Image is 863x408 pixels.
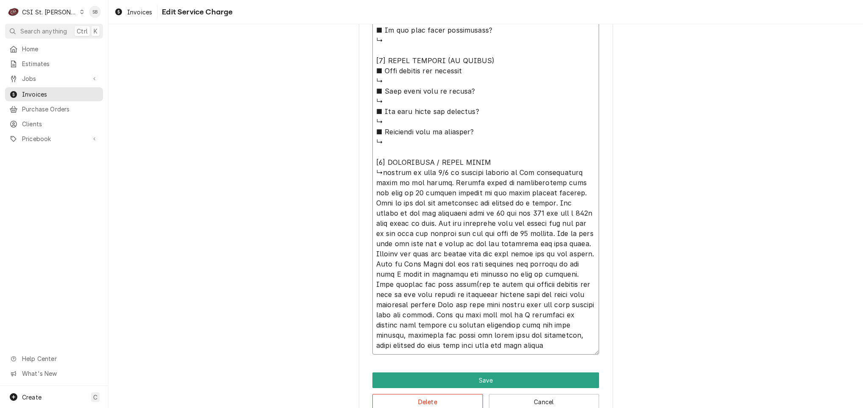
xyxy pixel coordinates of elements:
[22,90,99,99] span: Invoices
[127,8,152,17] span: Invoices
[111,5,155,19] a: Invoices
[5,366,103,380] a: Go to What's New
[22,59,99,68] span: Estimates
[372,372,599,388] button: Save
[5,132,103,146] a: Go to Pricebook
[22,369,98,378] span: What's New
[159,6,233,18] span: Edit Service Charge
[5,24,103,39] button: Search anythingCtrlK
[22,119,99,128] span: Clients
[89,6,101,18] div: SB
[5,117,103,131] a: Clients
[89,6,101,18] div: Shayla Bell's Avatar
[5,57,103,71] a: Estimates
[94,27,97,36] span: K
[22,394,42,401] span: Create
[5,72,103,86] a: Go to Jobs
[22,354,98,363] span: Help Center
[8,6,19,18] div: C
[93,393,97,402] span: C
[22,74,86,83] span: Jobs
[22,105,99,114] span: Purchase Orders
[5,102,103,116] a: Purchase Orders
[77,27,88,36] span: Ctrl
[5,352,103,366] a: Go to Help Center
[8,6,19,18] div: CSI St. Louis's Avatar
[22,134,86,143] span: Pricebook
[20,27,67,36] span: Search anything
[5,42,103,56] a: Home
[22,44,99,53] span: Home
[5,87,103,101] a: Invoices
[22,8,77,17] div: CSI St. [PERSON_NAME]
[372,372,599,388] div: Button Group Row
